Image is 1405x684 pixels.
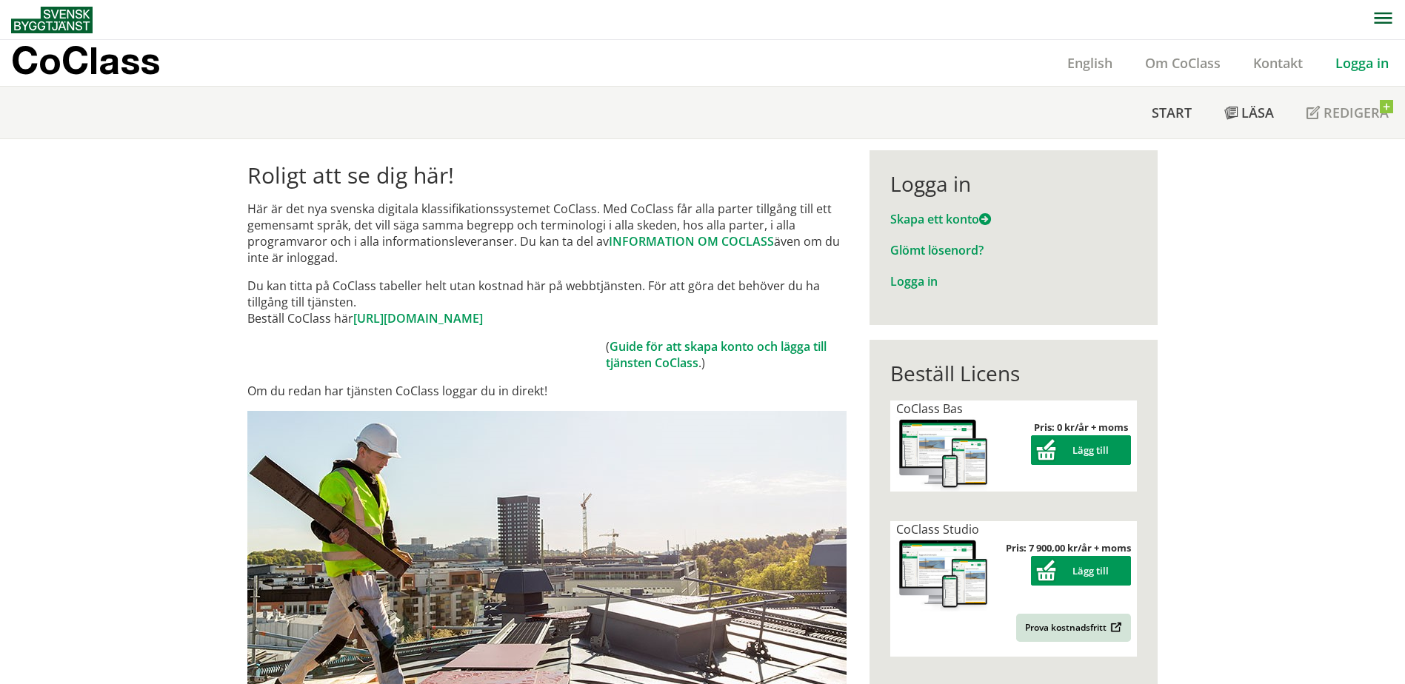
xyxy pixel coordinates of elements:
[1319,54,1405,72] a: Logga in
[896,521,979,537] span: CoClass Studio
[247,278,847,326] p: Du kan titta på CoClass tabeller helt utan kostnad här på webbtjänsten. För att göra det behöver ...
[890,242,984,258] a: Glömt lösenord?
[1031,435,1131,465] button: Lägg till
[1129,54,1237,72] a: Om CoClass
[896,537,991,612] img: coclass-license.jpg
[1031,564,1131,577] a: Lägg till
[1135,87,1208,138] a: Start
[1208,87,1290,138] a: Läsa
[1031,556,1131,586] button: Lägg till
[890,211,991,227] a: Skapa ett konto
[11,52,160,69] p: CoClass
[890,361,1137,386] div: Beställ Licens
[11,40,192,86] a: CoClass
[1006,541,1131,554] strong: Pris: 7 900,00 kr/år + moms
[1152,104,1192,121] span: Start
[247,201,847,266] p: Här är det nya svenska digitala klassifikationssystemet CoClass. Med CoClass får alla parter till...
[606,338,847,371] td: ( .)
[609,233,774,249] a: INFORMATION OM COCLASS
[896,400,963,417] span: CoClass Bas
[247,162,847,189] h1: Roligt att se dig här!
[353,310,483,326] a: [URL][DOMAIN_NAME]
[606,338,827,371] a: Guide för att skapa konto och lägga till tjänsten CoClass
[890,171,1137,196] div: Logga in
[1051,54,1129,72] a: English
[1016,614,1131,642] a: Prova kostnadsfritt
[1241,104,1274,121] span: Läsa
[1108,622,1122,633] img: Outbound.png
[1237,54,1319,72] a: Kontakt
[890,273,938,289] a: Logga in
[11,7,93,33] img: Svensk Byggtjänst
[1031,443,1131,457] a: Lägg till
[247,383,847,399] p: Om du redan har tjänsten CoClass loggar du in direkt!
[1034,420,1128,434] strong: Pris: 0 kr/år + moms
[896,417,991,492] img: coclass-license.jpg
